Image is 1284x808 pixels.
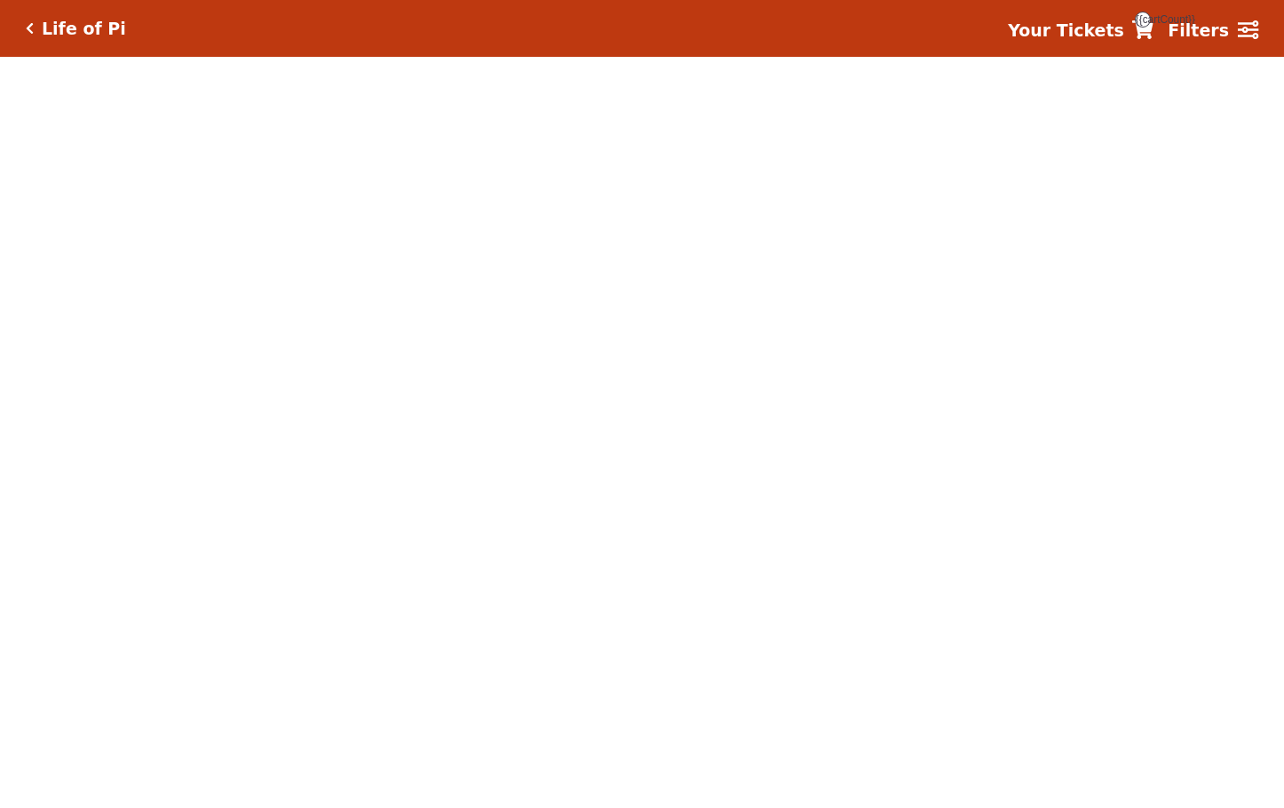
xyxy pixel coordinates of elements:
[1135,12,1151,28] span: {{cartCount}}
[1008,18,1153,44] a: Your Tickets {{cartCount}}
[26,22,34,35] a: Click here to go back to filters
[42,19,126,39] h5: Life of Pi
[1168,20,1229,40] strong: Filters
[1008,20,1124,40] strong: Your Tickets
[1168,18,1258,44] a: Filters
